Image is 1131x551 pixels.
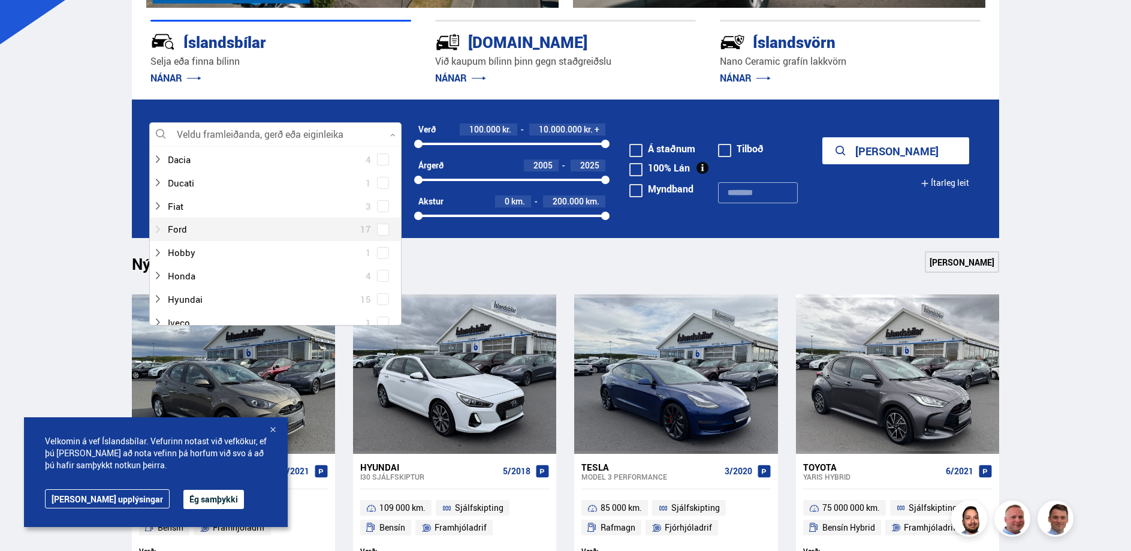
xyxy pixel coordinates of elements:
a: [PERSON_NAME] upplýsingar [45,489,170,508]
img: tr5P-W3DuiFaO7aO.svg [435,29,460,55]
span: 4 [366,151,371,168]
a: NÁNAR [720,71,771,85]
div: Verð [418,125,436,134]
span: kr. [584,125,593,134]
div: Akstur [418,197,444,206]
span: 1 [366,314,371,332]
div: i30 SJÁLFSKIPTUR [360,472,498,481]
div: Tesla [581,462,719,472]
h1: Nýtt á skrá [132,255,228,280]
div: Íslandsbílar [150,31,369,52]
span: 2005 [533,159,553,171]
span: Rafmagn [601,520,635,535]
p: Nano Ceramic grafín lakkvörn [720,55,981,68]
span: 17 [360,221,371,238]
span: Framhjóladrif [213,520,265,535]
button: Opna LiveChat spjallviðmót [10,5,46,41]
span: 3 [366,198,371,215]
label: Tilboð [718,144,764,153]
span: Sjálfskipting [455,501,503,515]
span: 1 [366,174,371,192]
span: km. [586,197,599,206]
img: siFngHWaQ9KaOqBr.png [996,502,1032,538]
span: km. [511,197,525,206]
a: NÁNAR [435,71,486,85]
img: JRvxyua_JYH6wB4c.svg [150,29,176,55]
span: Bensín [158,520,183,535]
div: Hyundai [360,462,498,472]
div: [DOMAIN_NAME] [435,31,653,52]
button: [PERSON_NAME] [822,137,969,164]
span: 6/2021 [946,466,973,476]
span: Bensín Hybrid [822,520,875,535]
span: 10.000.000 [539,124,582,135]
p: Selja eða finna bílinn [150,55,411,68]
label: 100% Lán [629,163,690,173]
img: -Svtn6bYgwAsiwNX.svg [720,29,745,55]
div: Yaris HYBRID [803,472,941,481]
img: nhp88E3Fdnt1Opn2.png [953,502,989,538]
img: FbJEzSuNWCJXmdc-.webp [1039,502,1075,538]
span: Framhjóladrif [904,520,956,535]
span: 15 [360,291,371,308]
span: 85 000 km. [601,501,642,515]
span: + [595,125,599,134]
span: Fjórhjóladrif [665,520,712,535]
div: Íslandsvörn [720,31,938,52]
label: Á staðnum [629,144,695,153]
button: Ég samþykki [183,490,244,509]
span: 0 [505,195,509,207]
span: 200.000 [553,195,584,207]
a: NÁNAR [150,71,201,85]
span: 7/2021 [282,466,309,476]
div: Model 3 PERFORMANCE [581,472,719,481]
button: Ítarleg leit [921,170,969,197]
span: Velkomin á vef Íslandsbílar. Vefurinn notast við vefkökur, ef þú [PERSON_NAME] að nota vefinn þá ... [45,435,267,471]
div: Árgerð [418,161,444,170]
span: Sjálfskipting [671,501,720,515]
span: 75 000 000 km. [822,501,880,515]
p: Við kaupum bílinn þinn gegn staðgreiðslu [435,55,696,68]
span: 2025 [580,159,599,171]
div: Toyota [803,462,941,472]
span: 5/2018 [503,466,530,476]
span: 100.000 [469,124,500,135]
span: Framhjóladrif [435,520,487,535]
span: 109 000 km. [379,501,426,515]
span: kr. [502,125,511,134]
span: 1 [366,244,371,261]
span: Bensín [379,520,405,535]
span: Sjálfskipting [909,501,957,515]
a: [PERSON_NAME] [925,251,999,273]
span: 4 [366,267,371,285]
label: Myndband [629,184,693,194]
span: 3/2020 [725,466,752,476]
